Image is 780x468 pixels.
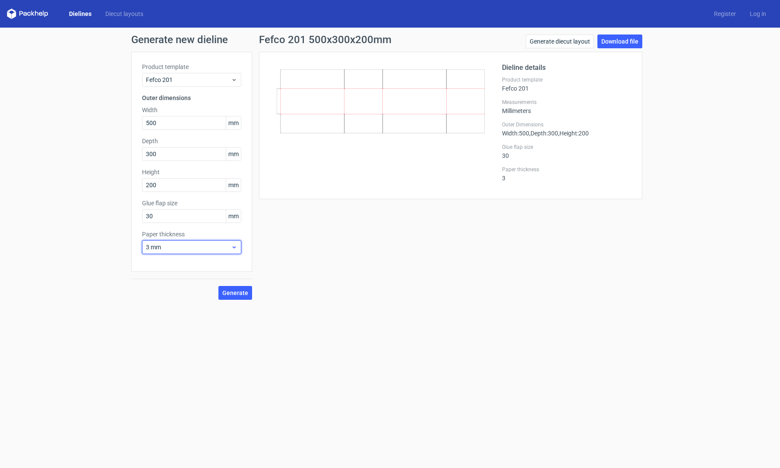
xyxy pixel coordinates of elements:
[222,290,248,296] span: Generate
[142,137,241,145] label: Depth
[502,144,632,151] label: Glue flap size
[502,76,632,92] div: Fefco 201
[743,9,773,18] a: Log in
[226,116,241,129] span: mm
[226,210,241,223] span: mm
[146,243,231,251] span: 3 mm
[146,75,231,84] span: Fefco 201
[142,94,241,102] h3: Outer dimensions
[502,63,632,73] h2: Dieline details
[558,130,589,137] span: , Height : 200
[98,9,150,18] a: Diecut layouts
[142,106,241,114] label: Width
[226,179,241,192] span: mm
[502,99,632,106] label: Measurements
[502,130,529,137] span: Width : 500
[502,121,632,128] label: Outer Dimensions
[259,35,392,45] h1: Fefco 201 500x300x200mm
[597,35,642,48] a: Download file
[142,63,241,71] label: Product template
[526,35,594,48] a: Generate diecut layout
[226,148,241,160] span: mm
[707,9,743,18] a: Register
[502,144,632,159] div: 30
[529,130,558,137] span: , Depth : 300
[502,166,632,182] div: 3
[142,168,241,176] label: Height
[502,166,632,173] label: Paper thickness
[502,76,632,83] label: Product template
[142,199,241,207] label: Glue flap size
[62,9,98,18] a: Dielines
[131,35,649,45] h1: Generate new dieline
[218,286,252,300] button: Generate
[502,99,632,114] div: Millimeters
[142,230,241,239] label: Paper thickness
